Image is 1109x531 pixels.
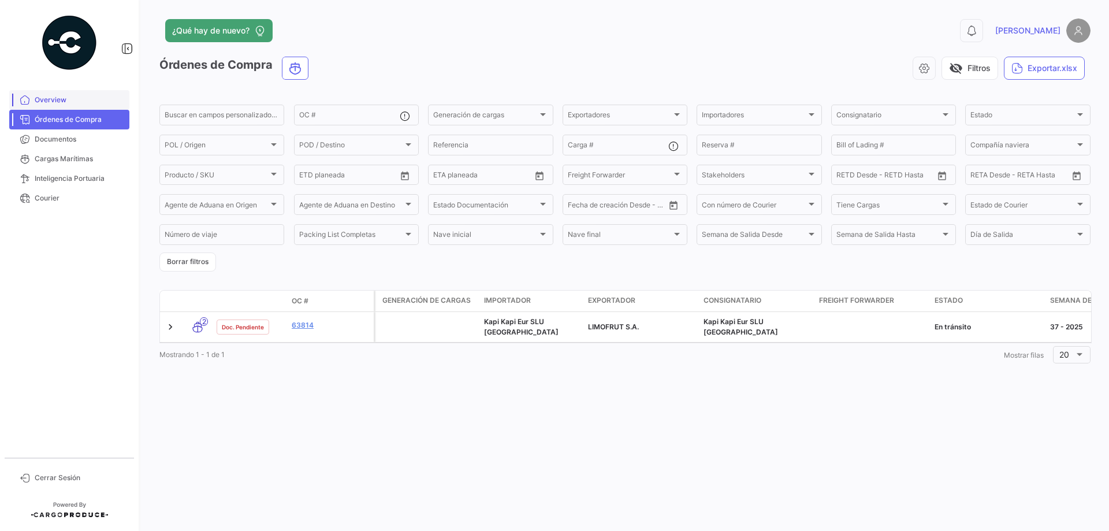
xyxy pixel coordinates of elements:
span: Cargas Marítimas [35,154,125,164]
span: Importador [484,295,531,306]
span: Documentos [35,134,125,144]
button: Open calendar [396,167,414,184]
span: ¿Qué hay de nuevo? [172,25,250,36]
datatable-header-cell: Exportador [583,291,699,311]
a: Overview [9,90,129,110]
span: Doc. Pendiente [222,322,264,332]
span: [PERSON_NAME] [995,25,1060,36]
img: placeholder-user.png [1066,18,1091,43]
a: Cargas Marítimas [9,149,129,169]
input: Hasta [328,173,374,181]
span: Overview [35,95,125,105]
span: Mostrando 1 - 1 de 1 [159,350,225,359]
datatable-header-cell: Importador [479,291,583,311]
span: Agente de Aduana en Origen [165,202,269,210]
span: OC # [292,296,308,306]
span: Producto / SKU [165,173,269,181]
span: Consignatario [836,113,940,121]
button: Exportar.xlsx [1004,57,1085,80]
span: Consignatario [704,295,761,306]
datatable-header-cell: Estado [930,291,1045,311]
span: LIMOFRUT S.A. [588,322,639,331]
span: Compañía naviera [970,143,1074,151]
datatable-header-cell: Estado Doc. [212,296,287,306]
span: Generación de cargas [433,113,537,121]
button: Open calendar [933,167,951,184]
input: Desde [433,173,454,181]
a: Documentos [9,129,129,149]
span: Tiene Cargas [836,202,940,210]
span: Stakeholders [702,173,806,181]
button: Borrar filtros [159,252,216,272]
span: 2 [200,317,208,326]
input: Desde [568,202,589,210]
span: Freight Forwarder [568,173,672,181]
input: Hasta [865,173,911,181]
span: Estado [970,113,1074,121]
input: Desde [299,173,320,181]
span: POL / Origen [165,143,269,151]
span: Nave final [568,232,672,240]
span: Kapi Kapi Eur SLU España [484,317,559,336]
span: Inteligencia Portuaria [35,173,125,184]
button: Open calendar [531,167,548,184]
span: Packing List Completas [299,232,403,240]
span: Freight Forwarder [819,295,894,306]
a: 63814 [292,320,369,331]
img: powered-by.png [40,14,98,72]
span: visibility_off [949,61,963,75]
span: Exportadores [568,113,672,121]
span: Exportador [588,295,635,306]
span: Estado [935,295,963,306]
button: Ocean [282,57,308,79]
span: Courier [35,193,125,203]
span: Estado de Courier [970,202,1074,210]
datatable-header-cell: Modo de Transporte [183,296,212,306]
input: Hasta [462,173,508,181]
button: visibility_offFiltros [941,57,998,80]
h3: Órdenes de Compra [159,57,312,80]
span: Kapi Kapi Eur SLU España [704,317,778,336]
input: Hasta [597,202,643,210]
button: ¿Qué hay de nuevo? [165,19,273,42]
span: Semana de Salida Desde [702,232,806,240]
datatable-header-cell: Freight Forwarder [814,291,930,311]
div: En tránsito [935,322,1041,332]
a: Inteligencia Portuaria [9,169,129,188]
button: Open calendar [1068,167,1085,184]
span: Nave inicial [433,232,537,240]
span: Órdenes de Compra [35,114,125,125]
input: Desde [970,173,991,181]
span: Día de Salida [970,232,1074,240]
input: Hasta [999,173,1045,181]
a: Expand/Collapse Row [165,321,176,333]
span: Agente de Aduana en Destino [299,202,403,210]
span: Cerrar Sesión [35,473,125,483]
span: Importadores [702,113,806,121]
button: Open calendar [665,196,682,214]
datatable-header-cell: Consignatario [699,291,814,311]
datatable-header-cell: OC # [287,291,374,311]
datatable-header-cell: Generación de cargas [375,291,479,311]
a: Órdenes de Compra [9,110,129,129]
span: POD / Destino [299,143,403,151]
span: Con número de Courier [702,202,806,210]
span: 20 [1059,350,1069,359]
a: Courier [9,188,129,208]
input: Desde [836,173,857,181]
span: Estado Documentación [433,202,537,210]
span: Semana de Salida Hasta [836,232,940,240]
span: Mostrar filas [1004,351,1044,359]
span: Generación de cargas [382,295,471,306]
